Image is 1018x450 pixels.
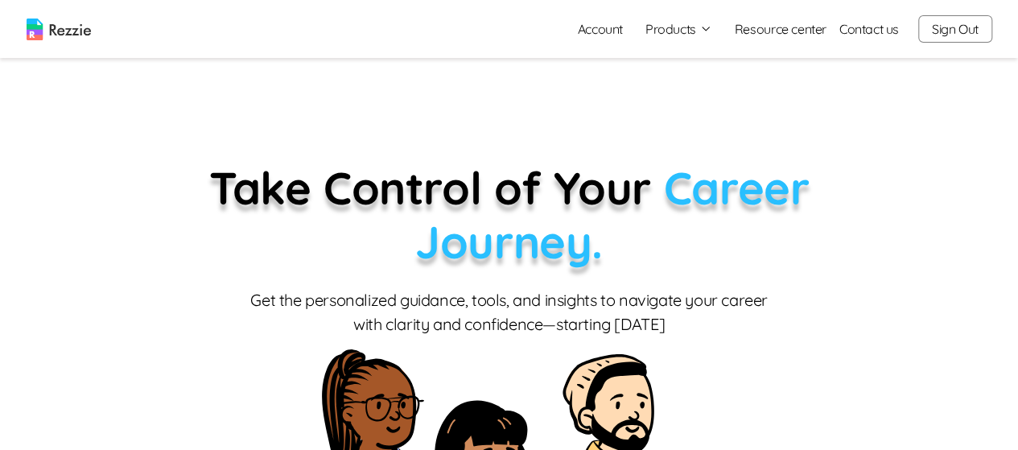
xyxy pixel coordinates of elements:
[27,19,91,40] img: logo
[645,19,712,39] button: Products
[415,159,809,270] span: Career Journey.
[839,19,899,39] a: Contact us
[565,13,636,45] a: Account
[735,19,826,39] a: Resource center
[918,15,992,43] button: Sign Out
[248,288,771,336] p: Get the personalized guidance, tools, and insights to navigate your career with clarity and confi...
[127,161,892,269] p: Take Control of Your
